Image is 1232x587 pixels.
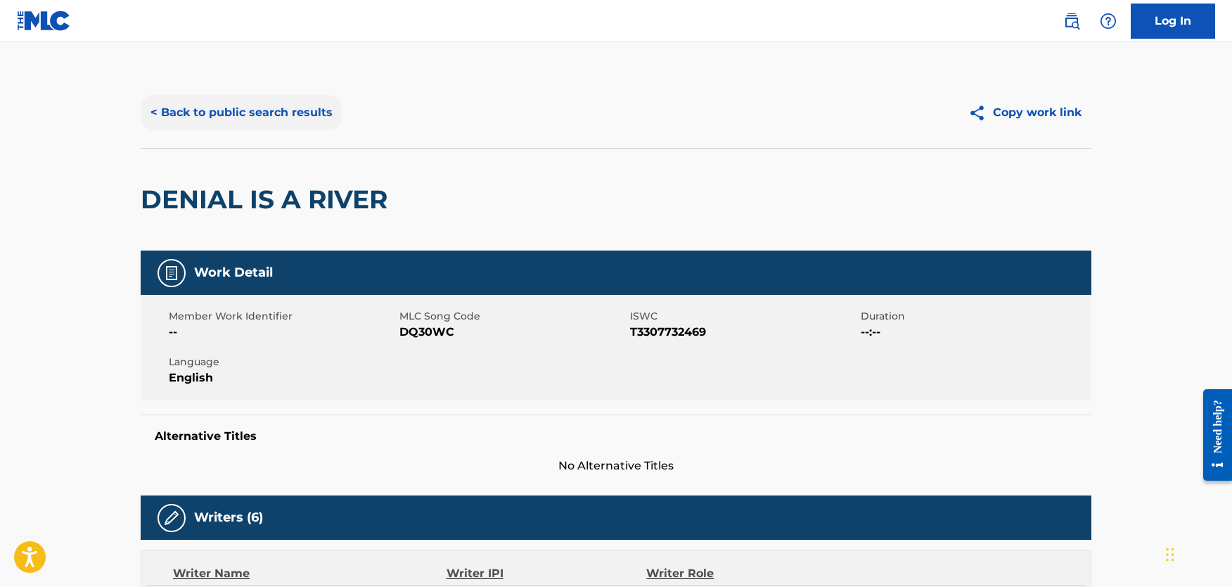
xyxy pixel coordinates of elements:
h5: Alternative Titles [155,429,1077,443]
img: Work Detail [163,265,180,282]
div: Help [1094,7,1122,35]
button: Copy work link [958,95,1091,130]
a: Public Search [1058,7,1086,35]
h5: Work Detail [194,265,273,281]
span: -- [169,324,396,341]
h5: Writers (6) [194,510,263,526]
img: help [1100,13,1117,30]
div: Writer Name [173,565,447,582]
button: < Back to public search results [141,95,342,130]
img: Copy work link [968,104,993,122]
div: Writer IPI [447,565,647,582]
a: Log In [1131,4,1215,39]
h2: DENIAL IS A RIVER [141,184,394,215]
span: English [169,370,396,386]
span: Member Work Identifier [169,309,396,324]
img: MLC Logo [17,11,71,31]
span: --:-- [861,324,1088,341]
span: Language [169,355,396,370]
span: ISWC [630,309,857,324]
span: Duration [861,309,1088,324]
span: No Alternative Titles [141,457,1091,474]
img: Writers [163,510,180,526]
span: DQ30WC [399,324,627,341]
span: MLC Song Code [399,309,627,324]
img: search [1063,13,1080,30]
iframe: Resource Center [1193,379,1232,492]
div: Writer Role [646,565,828,582]
iframe: Chat Widget [1162,519,1232,587]
div: Drag [1166,534,1174,576]
span: T3307732469 [630,324,857,341]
